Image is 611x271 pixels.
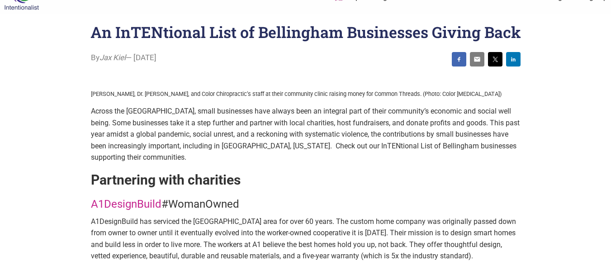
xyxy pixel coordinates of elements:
img: facebook sharing button [455,56,463,63]
strong: Partnering with charities [91,172,241,188]
img: linkedin sharing button [510,56,517,63]
span: By — [DATE] [91,52,156,64]
p: Across the [GEOGRAPHIC_DATA], small businesses have always been an integral part of their communi... [91,105,521,163]
p: A1DesignBuild has serviced the [GEOGRAPHIC_DATA] area for over 60 years. The custom home company ... [91,216,521,262]
img: email sharing button [474,56,481,63]
h4: #WomanOwned [91,197,521,212]
img: twitter sharing button [492,56,499,63]
a: A1DesignBuild [91,198,161,210]
i: Jax Kiel [99,53,126,62]
sub: [PERSON_NAME], Dr. [PERSON_NAME], and Color Chiropractic’s staff at their community clinic raisin... [91,90,502,97]
h1: An InTENtional List of Bellingham Businesses Giving Back [90,22,521,42]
